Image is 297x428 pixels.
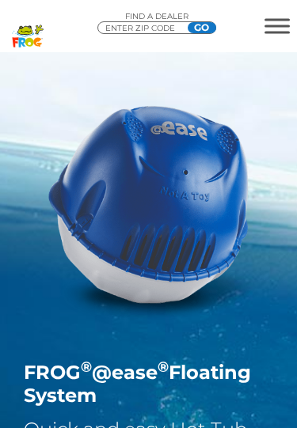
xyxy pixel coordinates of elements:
sup: ® [158,358,169,376]
p: Find A Dealer [97,12,216,21]
h1: FROG @ease Floating System [24,361,273,407]
img: Frog Products Logo [4,5,51,47]
input: GO [188,22,216,33]
img: hot-tub-product-atease-system.png [24,79,273,328]
button: MENU [265,18,290,33]
sup: ® [81,358,92,376]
